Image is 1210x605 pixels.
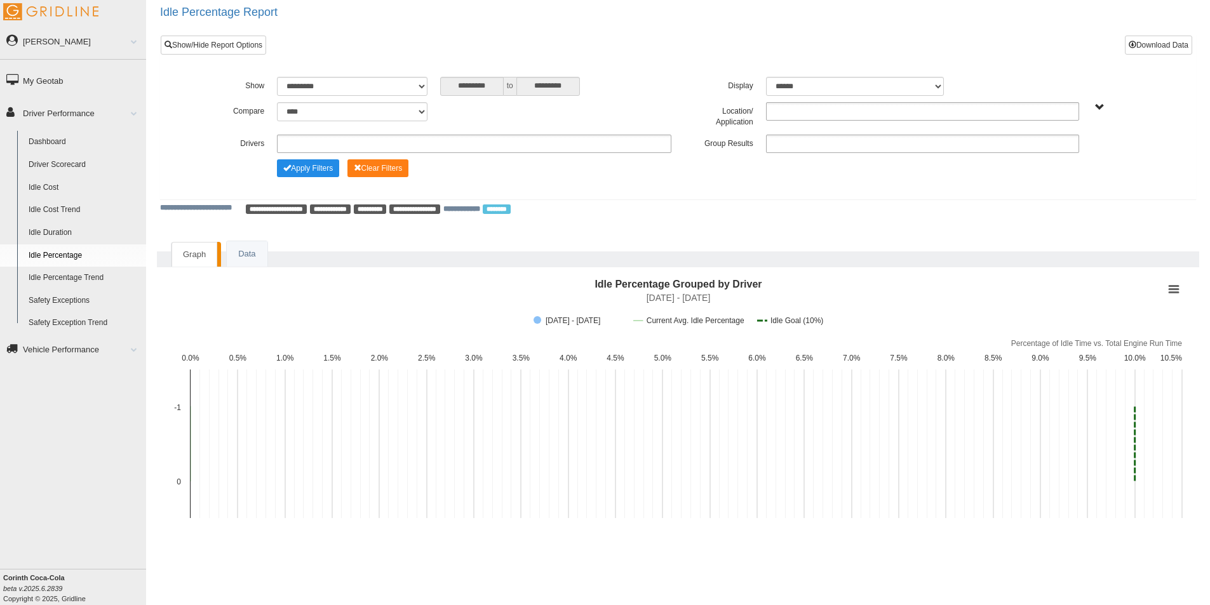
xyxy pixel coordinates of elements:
text: 1.0% [276,354,294,362]
text: 7.5% [890,354,908,362]
a: Safety Exceptions [23,289,146,312]
div: Copyright © 2025, Gridline [3,573,146,604]
text: 5.0% [654,354,672,362]
text: [DATE] - [DATE] [647,293,711,303]
text: Idle Percentage Grouped by Driver [595,279,762,289]
text: 2.0% [371,354,389,362]
text: 6.0% [748,354,766,362]
text: 4.5% [607,354,624,362]
img: Gridline [3,3,98,20]
text: 7.0% [843,354,861,362]
text: -1 [174,403,181,412]
text: 0 [177,477,181,486]
span: to [504,77,516,96]
g: Idle Goal (10%), series 3 of 3. Line with 2 data points. [1132,404,1137,483]
text: 3.5% [513,354,530,362]
button: Change Filter Options [347,159,409,177]
text: 0.5% [229,354,247,362]
text: Percentage of Idle Time vs. Total Engine Run Time [1011,339,1183,348]
text: 2.5% [418,354,436,362]
label: Compare [189,102,271,117]
label: Display [678,77,759,92]
text: 9.0% [1032,354,1049,362]
a: Idle Percentage Trend [23,267,146,289]
label: Group Results [678,135,759,150]
b: Corinth Coca-Cola [3,574,65,582]
svg: Interactive chart [168,274,1188,528]
a: Show/Hide Report Options [161,36,266,55]
a: Graph [171,242,217,267]
button: Show 9/21/2025 - 9/27/2025 [534,316,621,325]
h2: Idle Percentage Report [160,6,1210,19]
text: 1.5% [323,354,341,362]
a: Data [227,241,267,267]
text: 3.0% [465,354,483,362]
label: Location/ Application [678,102,759,128]
i: beta v.2025.6.2839 [3,585,62,592]
button: Download Data [1125,36,1192,55]
text: 6.5% [796,354,814,362]
a: Safety Exception Trend [23,312,146,335]
text: 5.5% [701,354,719,362]
a: Idle Duration [23,222,146,244]
g: Current Avg. Idle Percentage, series 2 of 3. Line with 2 data points. [188,404,193,483]
label: Drivers [189,135,271,150]
a: Idle Percentage [23,244,146,267]
button: Show Idle Goal (10%) [757,316,823,325]
a: Dashboard [23,131,146,154]
a: Idle Cost [23,176,146,199]
button: Change Filter Options [277,159,339,177]
text: 10.0% [1124,354,1146,362]
text: 8.5% [985,354,1002,362]
div: Idle Percentage Grouped by Driver . Highcharts interactive chart. [168,274,1188,528]
text: 10.5% [1160,354,1182,362]
text: 8.0% [938,354,955,362]
text: 9.5% [1079,354,1097,362]
button: Show Current Avg. Idle Percentage [634,316,744,325]
a: Idle Cost Trend [23,199,146,222]
a: Driver Scorecard [23,154,146,176]
text: 0.0% [182,354,199,362]
text: 4.0% [560,354,577,362]
label: Show [189,77,271,92]
button: View chart menu, Idle Percentage Grouped by Driver [1165,281,1183,298]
